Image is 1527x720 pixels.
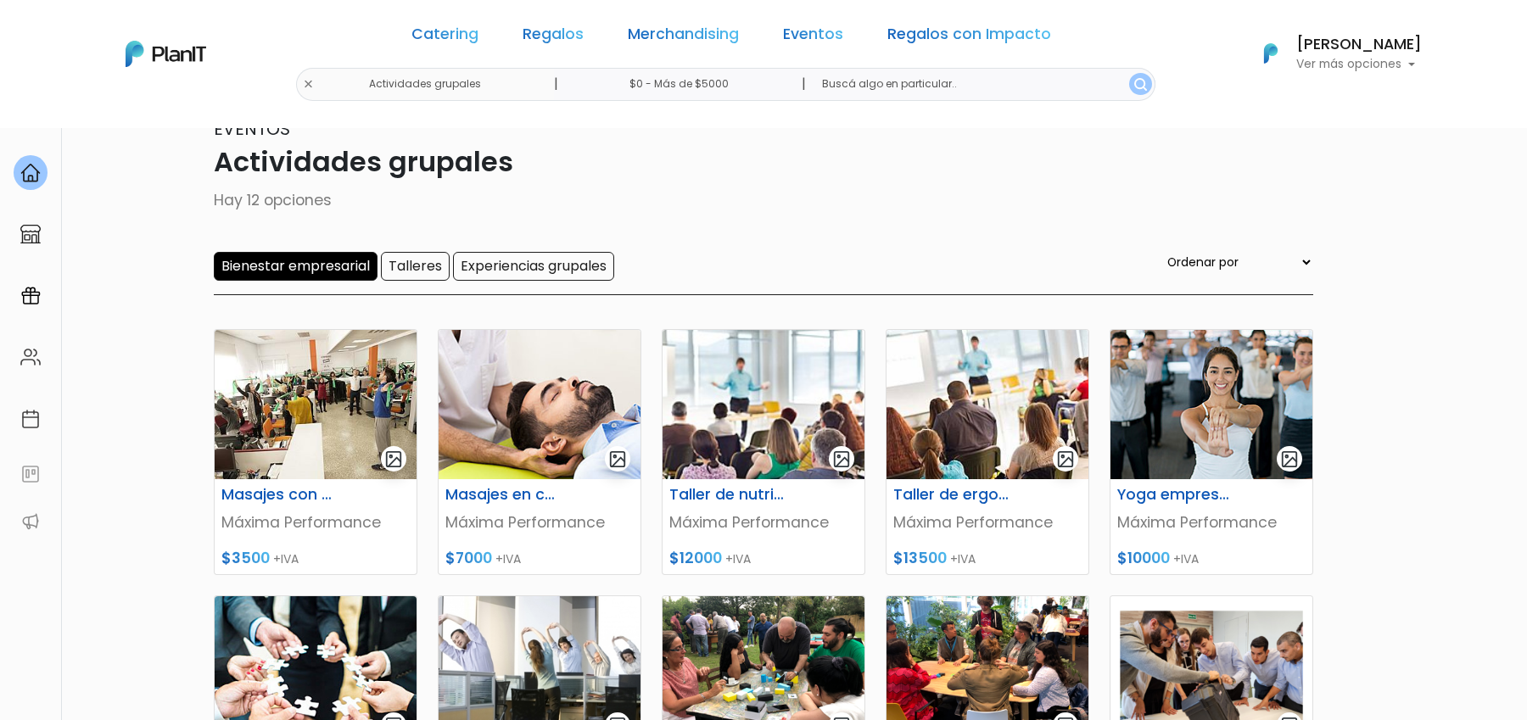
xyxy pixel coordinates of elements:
[445,511,634,533] p: Máxima Performance
[288,254,322,275] i: send
[523,27,584,47] a: Regalos
[950,550,976,567] span: +IVA
[411,27,478,47] a: Catering
[445,548,492,568] span: $7000
[808,68,1155,101] input: Buscá algo en particular..
[554,74,558,94] p: |
[59,156,283,212] p: Ya probaste PlanitGO? Vas a poder automatizarlas acciones de todo el año. Escribinos para saber más!
[439,330,640,479] img: thumb_masaje_camilla.jpg
[628,27,739,47] a: Merchandising
[20,286,41,306] img: campaigns-02234683943229c281be62815700db0a1741e53638e28bf9629b52c665b00959.svg
[1134,78,1147,91] img: search_button-432b6d5273f82d61273b3651a40e1bd1b912527efae98b1b7a1b2c0702e16a8d.svg
[659,486,798,504] h6: Taller de nutrición
[381,252,450,281] input: Talleres
[20,347,41,367] img: people-662611757002400ad9ed0e3c099ab2801c6687ba6c219adb57efc949bc21e19d.svg
[1110,329,1313,575] a: gallery-light Yoga empresarial Máxima Performance $10000 +IVA
[20,464,41,484] img: feedback-78b5a0c8f98aac82b08bfc38622c3050aee476f2c9584af64705fc4e61158814.svg
[88,258,259,275] span: ¡Escríbenos!
[883,486,1022,504] h6: Taller de ergonomía
[214,189,1313,211] p: Hay 12 opciones
[1296,59,1422,70] p: Ver más opciones
[20,511,41,532] img: partners-52edf745621dab592f3b2c58e3bca9d71375a7ef29c3b500c9f145b62cc070d4.svg
[44,119,299,226] div: PLAN IT Ya probaste PlanitGO? Vas a poder automatizarlas acciones de todo el año. Escribinos para...
[662,329,865,575] a: gallery-light Taller de nutrición Máxima Performance $12000 +IVA
[1056,449,1076,469] img: gallery-light
[669,511,858,533] p: Máxima Performance
[263,129,288,154] i: keyboard_arrow_down
[783,27,843,47] a: Eventos
[1242,31,1422,75] button: PlanIt Logo [PERSON_NAME] Ver más opciones
[214,116,1313,142] p: Eventos
[1117,548,1170,568] span: $10000
[886,329,1089,575] a: gallery-light Taller de ergonomía Máxima Performance $13500 +IVA
[663,330,864,479] img: thumb_Taller_nutrici%C3%B3n.jpg
[214,329,417,575] a: gallery-light Masajes con pelota Reflex Máxima Performance $3500 +IVA
[214,142,1313,182] p: Actividades grupales
[1280,449,1300,469] img: gallery-light
[435,486,574,504] h6: Masajes en camilla
[893,548,947,568] span: $13500
[438,329,641,575] a: gallery-light Masajes en camilla Máxima Performance $7000 +IVA
[126,41,206,67] img: PlanIt Logo
[1110,330,1312,479] img: thumb_yoga.jpg
[887,330,1088,479] img: thumb_Taller.jpg
[453,252,614,281] input: Experiencias grupales
[303,79,314,90] img: close-6986928ebcb1d6c9903e3b54e860dbc4d054630f23adef3a32610726dff6a82b.svg
[725,550,751,567] span: +IVA
[20,409,41,429] img: calendar-87d922413cdce8b2cf7b7f5f62616a5cf9e4887200fb71536465627b3292af00.svg
[44,102,299,136] div: J
[137,102,171,136] img: user_04fe99587a33b9844688ac17b531be2b.png
[211,486,350,504] h6: Masajes con pelota Reflex
[608,449,628,469] img: gallery-light
[20,224,41,244] img: marketplace-4ceaa7011d94191e9ded77b95e3339b90024bf715f7c57f8cf31f2d8c509eaba.svg
[495,550,521,567] span: +IVA
[832,449,852,469] img: gallery-light
[802,74,806,94] p: |
[273,550,299,567] span: +IVA
[214,252,378,281] input: Bienestar empresarial
[669,548,722,568] span: $12000
[384,449,404,469] img: gallery-light
[1117,511,1306,533] p: Máxima Performance
[887,27,1051,47] a: Regalos con Impacto
[1107,486,1246,504] h6: Yoga empresarial
[154,85,187,119] img: user_d58e13f531133c46cb30575f4d864daf.jpeg
[215,330,417,479] img: thumb_ejercicio-empresa.jpeg
[1173,550,1199,567] span: +IVA
[221,548,270,568] span: $3500
[20,163,41,183] img: home-e721727adea9d79c4d83392d1f703f7f8bce08238fde08b1acbfd93340b81755.svg
[259,254,288,275] i: insert_emoticon
[171,102,204,136] span: J
[1252,35,1289,72] img: PlanIt Logo
[1296,37,1422,53] h6: [PERSON_NAME]
[59,137,109,152] strong: PLAN IT
[893,511,1082,533] p: Máxima Performance
[221,511,410,533] p: Máxima Performance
